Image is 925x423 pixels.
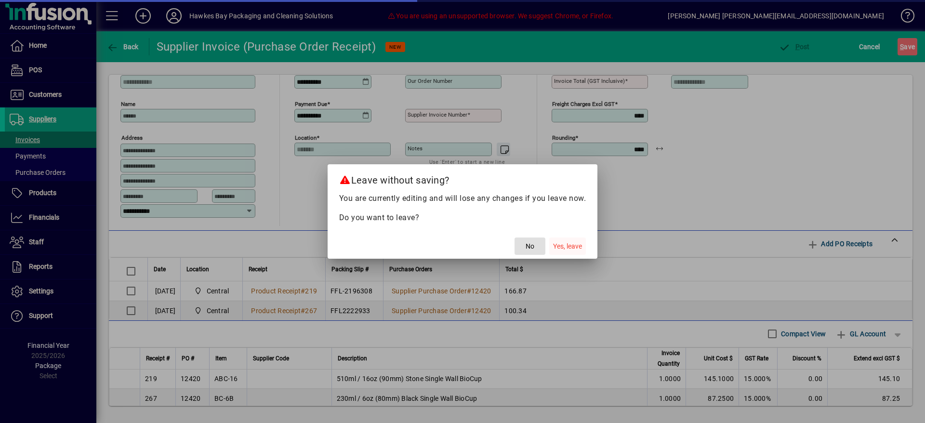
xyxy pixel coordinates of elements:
h2: Leave without saving? [328,164,598,192]
span: No [526,241,534,251]
p: Do you want to leave? [339,212,586,224]
p: You are currently editing and will lose any changes if you leave now. [339,193,586,204]
span: Yes, leave [553,241,582,251]
button: No [515,238,545,255]
button: Yes, leave [549,238,586,255]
